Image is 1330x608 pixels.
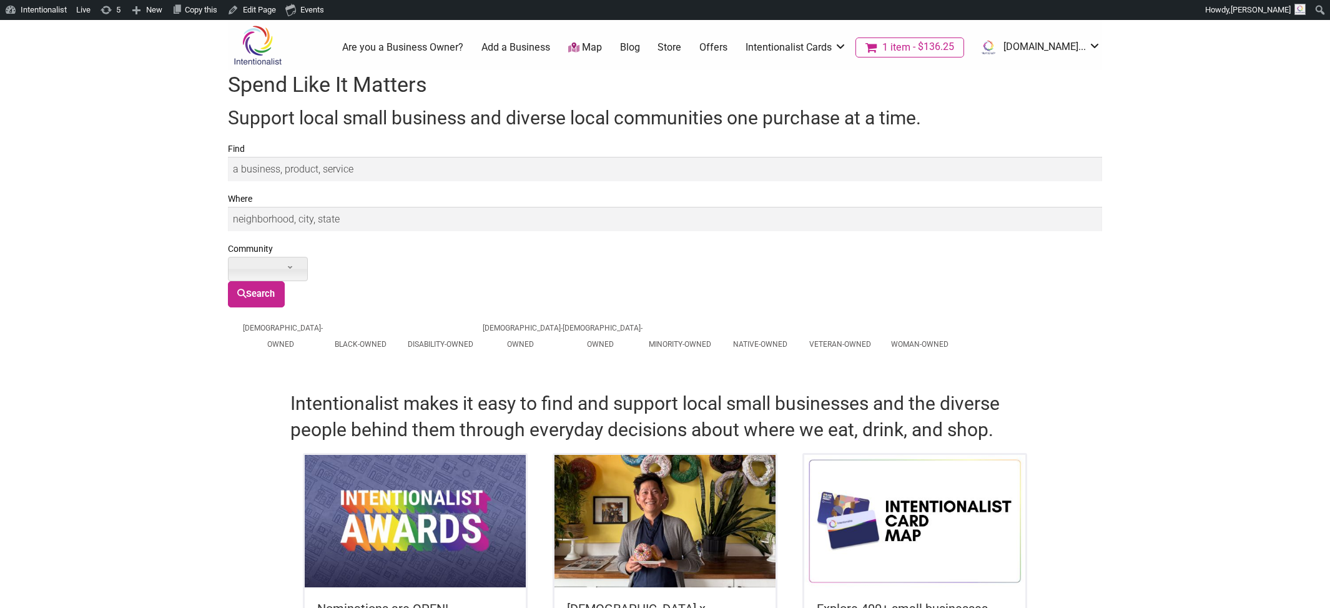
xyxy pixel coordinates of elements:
input: a business, product, service [228,157,1102,181]
a: Woman-Owned [891,340,948,349]
a: [DEMOGRAPHIC_DATA]-Owned [243,324,323,349]
span: [PERSON_NAME] [1231,5,1291,14]
span: $136.25 [910,42,954,52]
label: Find [228,141,1102,157]
a: Veteran-Owned [809,340,871,349]
input: neighborhood, city, state [228,207,1102,231]
label: Community [228,241,1102,257]
a: [DEMOGRAPHIC_DATA]-Owned [563,324,643,349]
a: Search [228,281,285,307]
h1: Spend Like It Matters [228,70,1102,100]
a: [DOMAIN_NAME]... [973,36,1101,59]
img: King Donuts - Hong Chhuor [554,455,776,587]
a: Store [658,41,681,54]
a: Native-Owned [733,340,787,349]
i: Cart [865,41,880,54]
a: Cart1 item$136.25 [855,37,964,57]
a: Blog [620,41,640,54]
img: Intentionalist Awards [305,455,526,587]
a: Minority-Owned [649,340,711,349]
a: Intentionalist Cards [746,41,847,54]
h2: Support local small business and diverse local communities one purchase at a time. [228,105,1102,131]
a: Black-Owned [335,340,387,349]
a: Offers [699,41,727,54]
img: Intentionalist [228,25,287,66]
a: Add a Business [481,41,550,54]
a: Disability-Owned [408,340,473,349]
a: Map [568,41,602,55]
label: Where [228,191,1102,207]
h2: Intentionalist makes it easy to find and support local small businesses and the diverse people be... [290,391,1040,443]
span: 1 item [882,42,910,52]
li: ist.com... [973,36,1101,59]
a: Are you a Business Owner? [342,41,463,54]
a: [DEMOGRAPHIC_DATA]-Owned [483,324,563,349]
img: Intentionalist Card Map [804,455,1025,587]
